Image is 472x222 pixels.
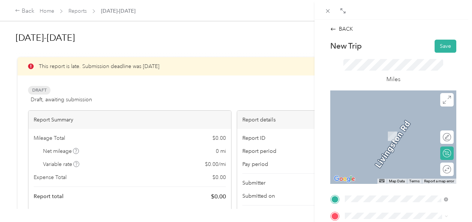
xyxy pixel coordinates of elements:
a: Terms (opens in new tab) [409,179,420,183]
button: Keyboard shortcuts [379,179,384,182]
div: BACK [330,25,353,33]
a: Open this area in Google Maps (opens a new window) [332,174,357,184]
button: Map Data [389,179,405,184]
button: Save [435,40,456,53]
img: Google [332,174,357,184]
a: Report a map error [424,179,454,183]
iframe: Everlance-gr Chat Button Frame [430,180,472,222]
p: New Trip [330,41,362,51]
p: Miles [386,75,401,84]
